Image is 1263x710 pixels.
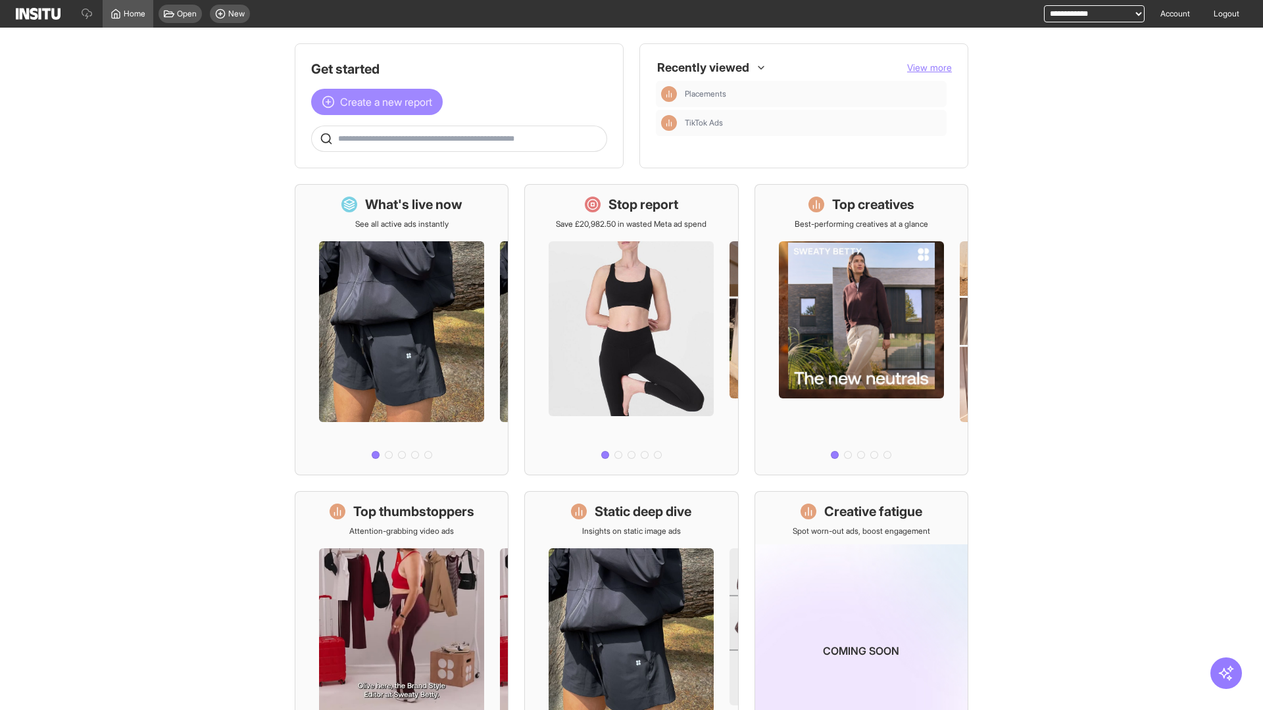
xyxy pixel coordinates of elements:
p: Save £20,982.50 in wasted Meta ad spend [556,219,706,229]
h1: Stop report [608,195,678,214]
span: TikTok Ads [685,118,941,128]
h1: What's live now [365,195,462,214]
h1: Get started [311,60,607,78]
span: Create a new report [340,94,432,110]
p: Best-performing creatives at a glance [795,219,928,229]
button: Create a new report [311,89,443,115]
h1: Top thumbstoppers [353,502,474,521]
a: Top creativesBest-performing creatives at a glance [755,184,968,475]
span: TikTok Ads [685,118,723,128]
span: View more [907,62,952,73]
div: Insights [661,115,677,131]
img: Logo [16,8,61,20]
span: Placements [685,89,941,99]
button: View more [907,61,952,74]
p: Attention-grabbing video ads [349,526,454,536]
h1: Static deep dive [595,502,691,521]
p: See all active ads instantly [355,219,449,229]
h1: Top creatives [832,195,914,214]
a: Stop reportSave £20,982.50 in wasted Meta ad spend [524,184,738,475]
div: Insights [661,86,677,102]
span: Placements [685,89,726,99]
p: Insights on static image ads [582,526,681,536]
span: New [228,9,245,19]
a: What's live nowSee all active ads instantly [295,184,508,475]
span: Home [124,9,145,19]
span: Open [177,9,197,19]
